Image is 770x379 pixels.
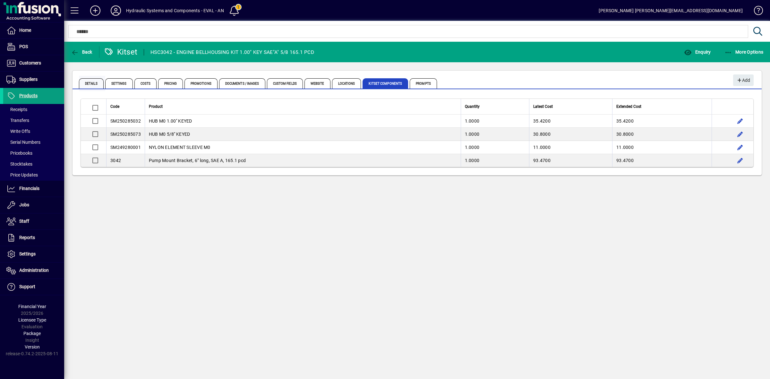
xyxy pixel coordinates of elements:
[110,157,141,164] div: 3042
[19,251,36,256] span: Settings
[23,331,41,336] span: Package
[3,39,64,55] a: POS
[3,169,64,180] a: Price Updates
[735,129,745,139] button: Edit
[19,235,35,240] span: Reports
[684,49,711,55] span: Enquiry
[682,46,712,58] button: Enquiry
[461,128,529,141] td: 1.0000
[126,5,224,16] div: Hydraulic Systems and Components - EVAL - AN
[64,46,99,58] app-page-header-button: Back
[19,202,29,207] span: Jobs
[3,104,64,115] a: Receipts
[3,230,64,246] a: Reports
[110,103,119,110] span: Code
[69,46,94,58] button: Back
[19,77,38,82] span: Suppliers
[134,78,157,89] span: Costs
[410,78,437,89] span: Prompts
[110,118,141,124] div: SM250285032
[612,154,712,167] td: 93.4700
[219,78,265,89] span: Documents / Images
[145,128,461,141] td: HUB M0 5/8'' KEYED
[6,172,38,177] span: Price Updates
[3,181,64,197] a: Financials
[18,317,46,323] span: Licensee Type
[304,78,330,89] span: Website
[3,246,64,262] a: Settings
[18,304,46,309] span: Financial Year
[529,141,612,154] td: 11.0000
[6,107,27,112] span: Receipts
[529,115,612,128] td: 35.4200
[616,103,641,110] span: Extended Cost
[6,161,32,167] span: Stocktakes
[599,5,743,16] div: [PERSON_NAME] [PERSON_NAME][EMAIL_ADDRESS][DOMAIN_NAME]
[3,126,64,137] a: Write Offs
[145,154,461,167] td: Pump Mount Bracket, 6" long, SAE A, 165.1 pcd
[736,75,750,86] span: Add
[461,141,529,154] td: 1.0000
[612,141,712,154] td: 11.0000
[6,129,30,134] span: Write Offs
[19,186,39,191] span: Financials
[19,219,29,224] span: Staff
[612,115,712,128] td: 35.4200
[110,131,141,137] div: SM250285073
[19,284,35,289] span: Support
[104,47,138,57] div: Kitset
[735,142,745,152] button: Edit
[85,5,106,16] button: Add
[529,128,612,141] td: 30.8000
[723,46,765,58] button: More Options
[3,213,64,229] a: Staff
[184,78,218,89] span: Promotions
[19,93,38,98] span: Products
[461,154,529,167] td: 1.0000
[25,344,40,349] span: Version
[724,49,764,55] span: More Options
[735,116,745,126] button: Edit
[461,115,529,128] td: 1.0000
[150,47,314,57] div: HSC3042 - ENGINE BELLHOUSING KIT 1.00" KEY SAE"A" 5/8 165.1 PCD
[332,78,361,89] span: Locations
[612,128,712,141] td: 30.8000
[6,140,40,145] span: Serial Numbers
[19,44,28,49] span: POS
[3,159,64,169] a: Stocktakes
[145,141,461,154] td: NYLON ELEMENT SLEEVE M0
[3,55,64,71] a: Customers
[363,78,408,89] span: Kitset Components
[3,279,64,295] a: Support
[3,137,64,148] a: Serial Numbers
[267,78,303,89] span: Custom Fields
[105,78,133,89] span: Settings
[3,115,64,126] a: Transfers
[735,155,745,166] button: Edit
[6,151,32,156] span: Pricebooks
[3,148,64,159] a: Pricebooks
[465,103,480,110] span: Quantity
[6,118,29,123] span: Transfers
[733,74,754,86] button: Add
[106,5,126,16] button: Profile
[529,154,612,167] td: 93.4700
[3,22,64,39] a: Home
[19,60,41,65] span: Customers
[749,1,762,22] a: Knowledge Base
[533,103,553,110] span: Latest Cost
[145,115,461,128] td: HUB M0 1.00'' KEYED
[110,144,141,151] div: SM249280001
[3,72,64,88] a: Suppliers
[158,78,183,89] span: Pricing
[19,28,31,33] span: Home
[79,78,104,89] span: Details
[149,103,163,110] span: Product
[3,263,64,279] a: Administration
[19,268,49,273] span: Administration
[71,49,92,55] span: Back
[3,197,64,213] a: Jobs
